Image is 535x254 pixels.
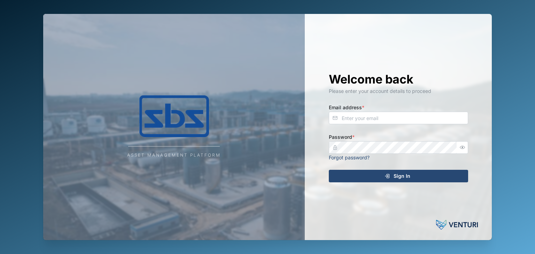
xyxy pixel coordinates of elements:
img: Company Logo [104,95,244,137]
input: Enter your email [329,112,468,124]
h1: Welcome back [329,72,468,87]
div: Asset Management Platform [127,152,221,159]
a: Forgot password? [329,154,370,160]
div: Please enter your account details to proceed [329,87,468,95]
label: Email address [329,104,364,111]
img: Powered by: Venturi [436,218,478,232]
label: Password [329,133,355,141]
button: Sign In [329,170,468,182]
span: Sign In [394,170,410,182]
